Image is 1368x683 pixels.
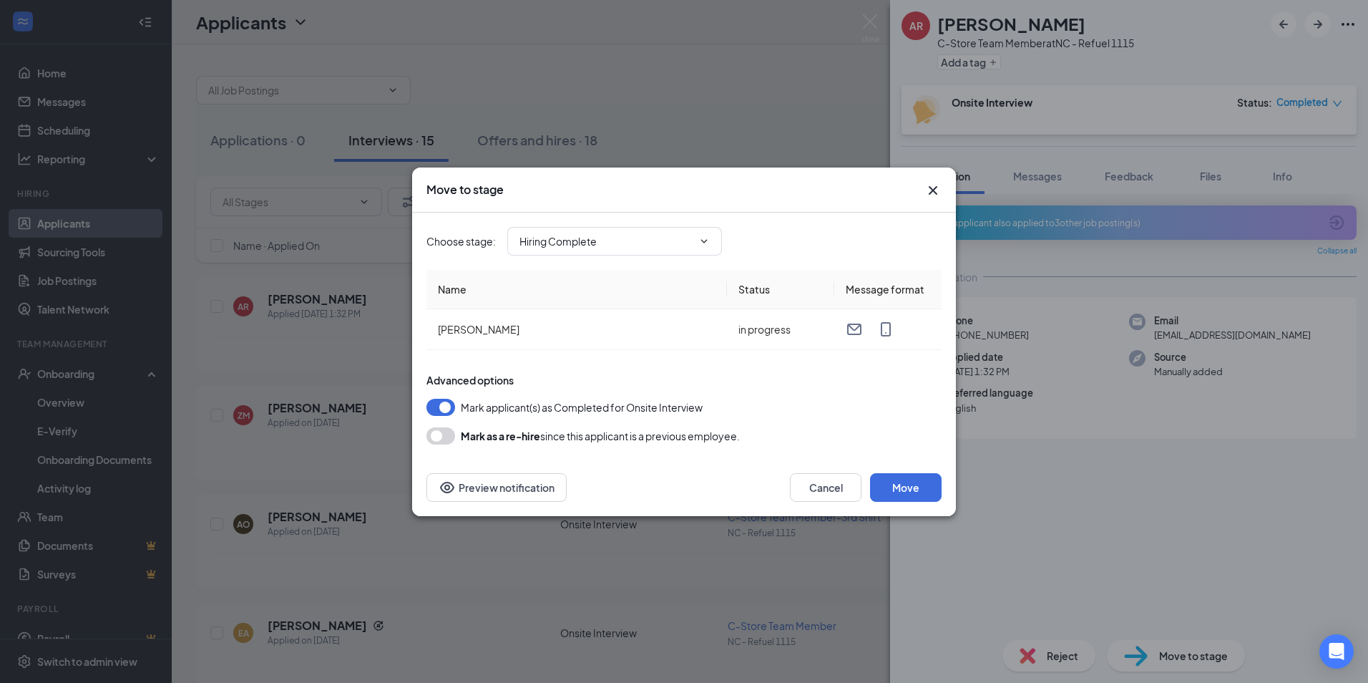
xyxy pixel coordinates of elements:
[1319,634,1354,669] div: Open Intercom Messenger
[834,270,942,309] th: Message format
[727,270,834,309] th: Status
[461,399,703,416] span: Mark applicant(s) as Completed for Onsite Interview
[870,473,942,502] button: Move
[846,321,863,338] svg: Email
[877,321,894,338] svg: MobileSms
[426,473,567,502] button: Preview notificationEye
[924,182,942,199] button: Close
[438,323,519,336] span: [PERSON_NAME]
[790,473,861,502] button: Cancel
[426,373,942,387] div: Advanced options
[924,182,942,199] svg: Cross
[461,430,540,442] b: Mark as a re-hire
[461,427,740,445] div: since this applicant is a previous employee.
[727,309,834,350] td: in progress
[426,182,504,198] h3: Move to stage
[426,233,496,249] span: Choose stage :
[426,270,727,309] th: Name
[698,236,710,247] svg: ChevronDown
[439,479,456,496] svg: Eye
